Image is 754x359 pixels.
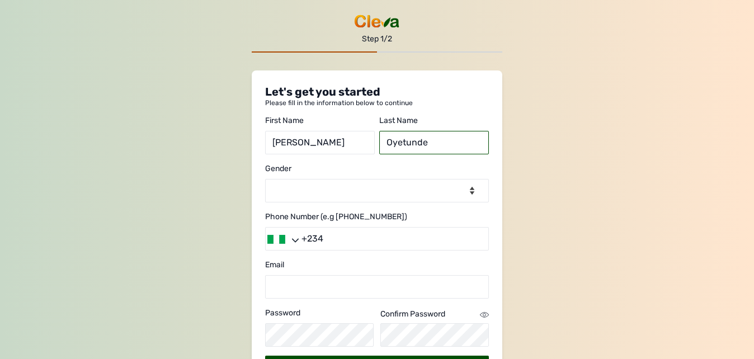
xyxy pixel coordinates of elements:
[265,211,489,223] div: Phone Number (e.g [PHONE_NUMBER])
[265,163,489,174] div: Gender
[252,34,502,51] p: Step 1/2
[265,115,375,126] div: First Name
[265,308,374,319] div: Password
[380,309,445,320] div: Confirm Password
[265,84,489,100] p: Let's get you started
[265,100,489,106] p: Please fill in the information below to continue
[265,259,489,271] div: Email
[267,235,285,244] img: ng-flag.gif
[352,13,402,29] img: cleva_logo.png
[379,115,489,126] div: Last Name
